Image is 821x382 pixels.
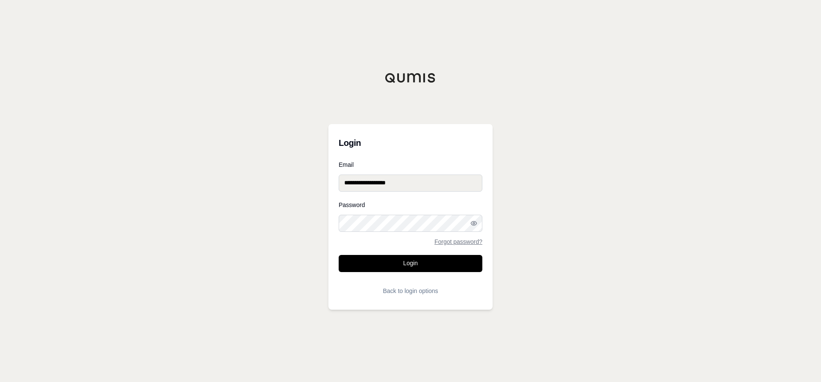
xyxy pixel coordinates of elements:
a: Forgot password? [434,239,482,245]
button: Login [339,255,482,272]
label: Email [339,162,482,168]
h3: Login [339,134,482,151]
label: Password [339,202,482,208]
img: Qumis [385,73,436,83]
button: Back to login options [339,282,482,299]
